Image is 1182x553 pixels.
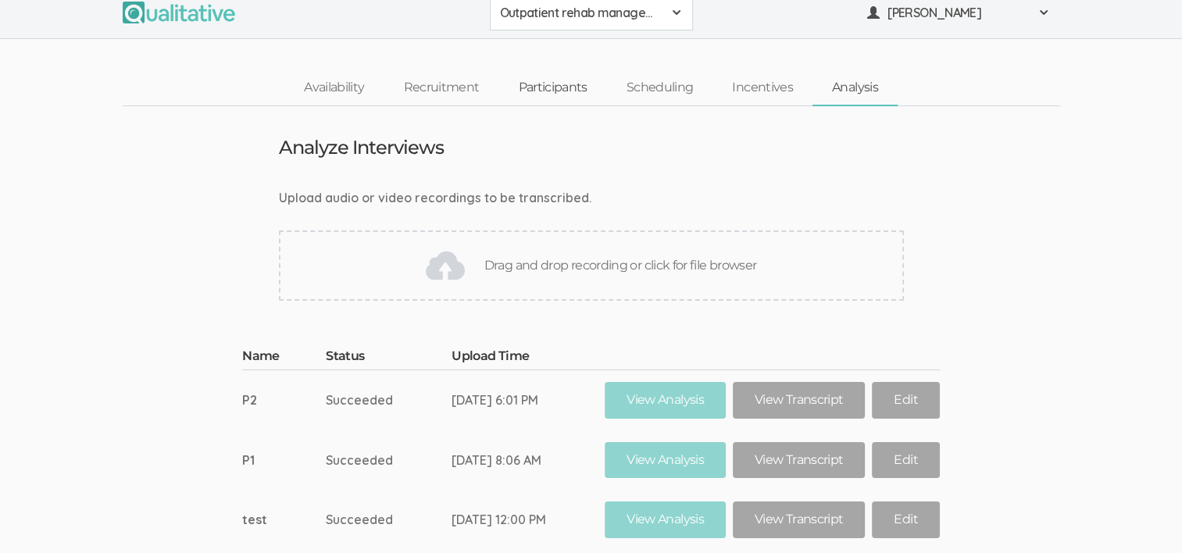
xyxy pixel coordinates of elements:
img: Qualitative [123,2,235,23]
th: Name [242,348,326,369]
td: [DATE] 8:06 AM [452,430,605,491]
a: Edit [872,442,939,479]
a: View Transcript [733,501,865,538]
a: View Transcript [733,442,865,479]
h3: Analyze Interviews [279,137,445,158]
td: test [242,490,326,550]
a: Incentives [712,71,812,105]
div: Drag and drop recording or click for file browser [279,230,904,301]
a: Edit [872,382,939,419]
div: Upload audio or video recordings to be transcribed. [279,189,904,207]
a: View Analysis [605,501,726,538]
td: P1 [242,430,326,491]
span: Outpatient rehab management of no shows and cancellations [500,4,662,22]
img: Drag and drop recording or click for file browser [426,246,465,285]
td: [DATE] 6:01 PM [452,369,605,430]
a: View Analysis [605,382,726,419]
a: Analysis [812,71,898,105]
a: Availability [284,71,384,105]
th: Upload Time [452,348,605,369]
td: Succeeded [326,369,452,430]
span: [PERSON_NAME] [887,4,1028,22]
iframe: Chat Widget [1104,478,1182,553]
td: Succeeded [326,490,452,550]
a: Participants [498,71,606,105]
td: P2 [242,369,326,430]
a: Edit [872,501,939,538]
td: Succeeded [326,430,452,491]
a: Recruitment [384,71,498,105]
a: Scheduling [607,71,713,105]
a: View Analysis [605,442,726,479]
th: Status [326,348,452,369]
a: View Transcript [733,382,865,419]
td: [DATE] 12:00 PM [452,490,605,550]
